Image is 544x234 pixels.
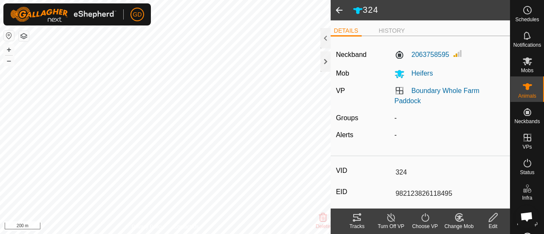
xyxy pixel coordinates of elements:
[442,223,476,230] div: Change Mob
[331,26,362,37] li: DETAILS
[336,208,392,219] label: Tattoo or Brand
[10,7,116,22] img: Gallagher Logo
[476,223,510,230] div: Edit
[405,70,433,77] span: Heifers
[514,119,540,124] span: Neckbands
[336,50,366,60] label: Neckband
[353,5,510,16] h2: 324
[336,165,392,176] label: VID
[513,42,541,48] span: Notifications
[518,93,536,99] span: Animals
[336,114,358,121] label: Groups
[522,195,532,200] span: Infra
[515,205,538,228] div: Open chat
[517,221,538,226] span: Heatmap
[173,223,198,231] a: Contact Us
[391,113,508,123] div: -
[4,56,14,66] button: –
[522,144,532,149] span: VPs
[394,87,479,104] a: Boundary Whole Farm Paddock
[520,170,534,175] span: Status
[374,223,408,230] div: Turn Off VP
[336,131,353,138] label: Alerts
[375,26,408,35] li: HISTORY
[19,31,29,41] button: Map Layers
[408,223,442,230] div: Choose VP
[4,31,14,41] button: Reset Map
[4,45,14,55] button: +
[391,130,508,140] div: -
[521,68,533,73] span: Mobs
[453,48,463,59] img: Signal strength
[336,70,349,77] label: Mob
[132,223,164,231] a: Privacy Policy
[336,186,392,197] label: EID
[340,223,374,230] div: Tracks
[133,10,142,19] span: GD
[394,50,449,60] label: 2063758595
[515,17,539,22] span: Schedules
[336,87,345,94] label: VP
